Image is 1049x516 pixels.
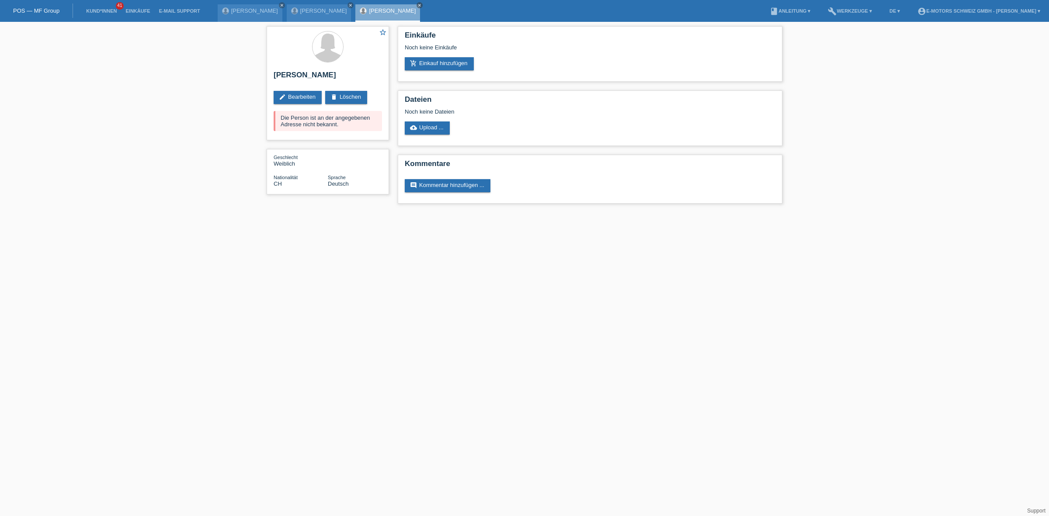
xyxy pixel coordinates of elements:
[369,7,416,14] a: [PERSON_NAME]
[405,44,775,57] div: Noch keine Einkäufe
[274,180,282,187] span: Schweiz
[405,159,775,173] h2: Kommentare
[765,8,815,14] a: bookAnleitung ▾
[330,94,337,100] i: delete
[121,8,154,14] a: Einkäufe
[231,7,278,14] a: [PERSON_NAME]
[325,91,367,104] a: deleteLöschen
[405,179,490,192] a: commentKommentar hinzufügen ...
[913,8,1045,14] a: account_circleE-Motors Schweiz GmbH - [PERSON_NAME] ▾
[405,121,450,135] a: cloud_uploadUpload ...
[410,182,417,189] i: comment
[379,28,387,36] i: star_border
[274,111,382,131] div: Die Person ist an der angegebenen Adresse nicht bekannt.
[274,71,382,84] h2: [PERSON_NAME]
[280,3,284,7] i: close
[1027,508,1046,514] a: Support
[274,91,322,104] a: editBearbeiten
[917,7,926,16] i: account_circle
[410,60,417,67] i: add_shopping_cart
[405,31,775,44] h2: Einkäufe
[770,7,778,16] i: book
[823,8,876,14] a: buildWerkzeuge ▾
[885,8,904,14] a: DE ▾
[405,108,672,115] div: Noch keine Dateien
[13,7,59,14] a: POS — MF Group
[417,2,423,8] a: close
[300,7,347,14] a: [PERSON_NAME]
[417,3,422,7] i: close
[274,155,298,160] span: Geschlecht
[405,57,474,70] a: add_shopping_cartEinkauf hinzufügen
[405,95,775,108] h2: Dateien
[348,3,353,7] i: close
[116,2,124,10] span: 41
[82,8,121,14] a: Kund*innen
[379,28,387,38] a: star_border
[279,94,286,100] i: edit
[279,2,285,8] a: close
[274,175,298,180] span: Nationalität
[328,180,349,187] span: Deutsch
[155,8,205,14] a: E-Mail Support
[410,124,417,131] i: cloud_upload
[328,175,346,180] span: Sprache
[347,2,354,8] a: close
[274,154,328,167] div: Weiblich
[828,7,837,16] i: build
